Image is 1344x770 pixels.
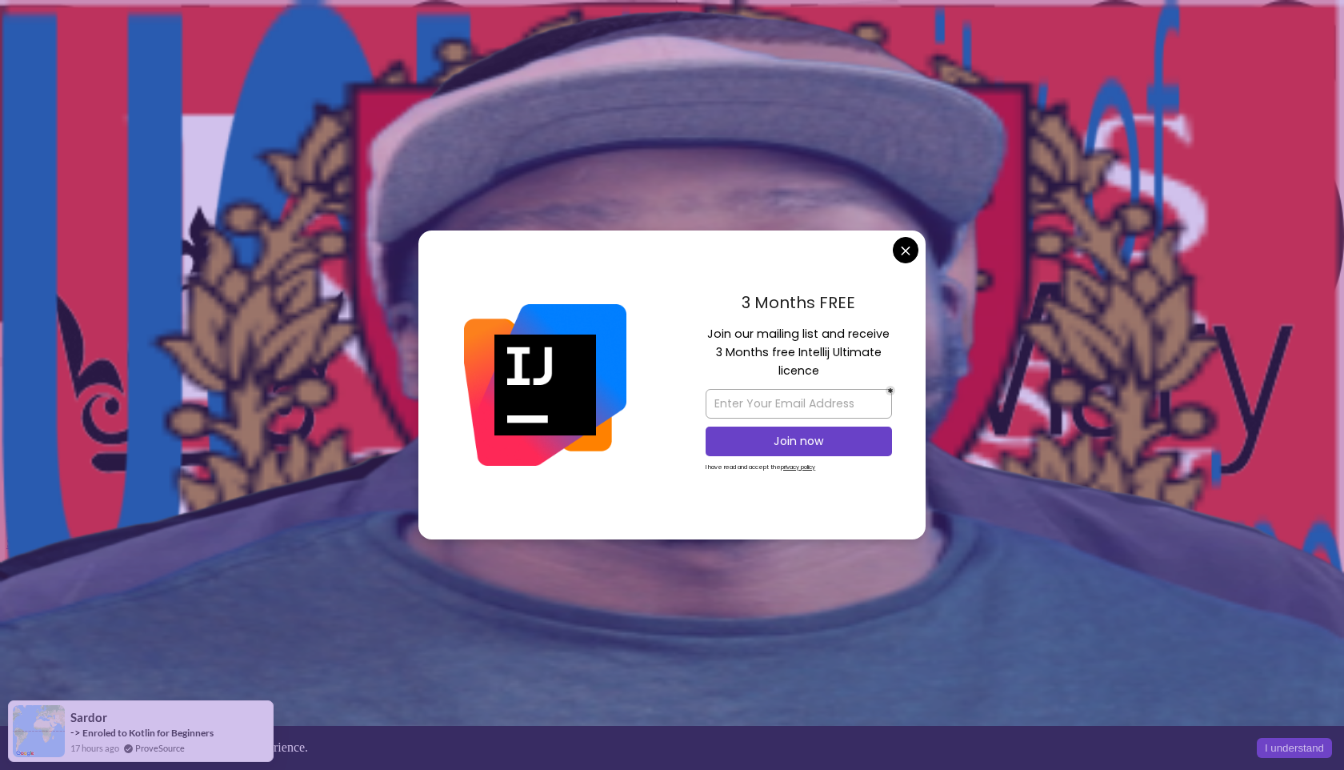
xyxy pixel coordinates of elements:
button: Accept cookies [1257,738,1332,758]
a: Enroled to Kotlin for Beginners [82,727,214,739]
span: Sardor [70,711,107,724]
img: provesource social proof notification image [13,705,65,757]
span: -> [70,726,81,739]
div: This website uses cookies to enhance the user experience. [12,740,1233,755]
a: ProveSource [135,741,185,755]
span: 17 hours ago [70,741,119,755]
